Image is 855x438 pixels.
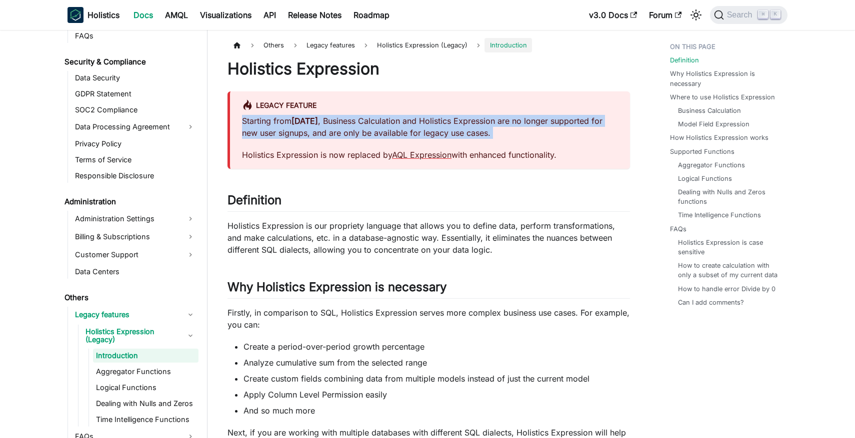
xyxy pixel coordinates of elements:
a: API [257,7,282,23]
a: Billing & Subscriptions [72,229,198,245]
span: Legacy features [301,38,360,52]
li: And so much more [243,405,630,417]
a: Privacy Policy [72,137,198,151]
a: AQL Expression [392,150,451,160]
a: Docs [127,7,159,23]
span: Introduction [484,38,531,52]
p: Firstly, in comparison to SQL, Holistics Expression serves more complex business use cases. For e... [227,307,630,331]
a: HolisticsHolistics [67,7,119,23]
a: How to handle error Divide by 0 [678,284,775,294]
p: Holistics Expression is our propriety language that allows you to define data, perform transforma... [227,220,630,256]
a: Dealing with Nulls and Zeros [93,397,198,411]
a: Model Field Expression [678,119,749,129]
div: Legacy Feature [242,99,618,112]
a: Supported Functions [670,147,734,156]
a: Business Calculation [678,106,741,115]
a: Customer Support [72,247,198,263]
a: SOC2 Compliance [72,103,198,117]
a: How to create calculation with only a subset of my current data [678,261,777,280]
a: Introduction [93,349,198,363]
a: FAQs [670,224,686,234]
a: Time Intelligence Functions [678,210,761,220]
a: AMQL [159,7,194,23]
a: Where to use Holistics Expression [670,92,775,102]
a: Holistics Expression (Legacy) [82,325,198,347]
a: Aggregator Functions [678,160,745,170]
a: Data Processing Agreement [72,119,198,135]
a: FAQs [72,29,198,43]
a: Legacy features [72,307,198,323]
a: Forum [643,7,687,23]
a: Home page [227,38,246,52]
a: Administration Settings [72,211,198,227]
b: Holistics [87,9,119,21]
a: Dealing with Nulls and Zeros functions [678,187,777,206]
a: Responsible Disclosure [72,169,198,183]
a: GDPR Statement [72,87,198,101]
li: Create a period-over-period growth percentage [243,341,630,353]
img: Holistics [67,7,83,23]
strong: [DATE] [291,116,318,126]
a: Holistics Expression is case sensitive [678,238,777,257]
a: Data Centers [72,265,198,279]
a: Definition [670,55,699,65]
a: v3.0 Docs [583,7,643,23]
button: Switch between dark and light mode (currently light mode) [688,7,704,23]
nav: Breadcrumbs [227,38,630,52]
button: Search (Command+K) [710,6,787,24]
p: Starting from , Business Calculation and Holistics Expression are no longer supported for new use... [242,115,618,139]
a: Time Intelligence Functions [93,413,198,427]
a: Logical Functions [678,174,732,183]
h1: Holistics Expression [227,59,630,79]
span: Holistics Expression (Legacy) [372,38,472,52]
a: Logical Functions [93,381,198,395]
kbd: ⌘ [758,10,768,19]
a: Aggregator Functions [93,365,198,379]
a: Release Notes [282,7,347,23]
a: Security & Compliance [61,55,198,69]
a: Administration [61,195,198,209]
a: Can I add comments? [678,298,744,307]
a: Why Holistics Expression is necessary [670,69,781,88]
a: How Holistics Expression works [670,133,768,142]
h2: Why Holistics Expression is necessary [227,280,630,299]
li: Apply Column Level Permission easily [243,389,630,401]
p: Holistics Expression is now replaced by with enhanced functionality. [242,149,618,161]
h2: Definition [227,193,630,212]
a: Others [61,291,198,305]
a: Roadmap [347,7,395,23]
span: Others [258,38,289,52]
kbd: K [770,10,780,19]
a: Data Security [72,71,198,85]
li: Analyze cumulative sum from the selected range [243,357,630,369]
a: Terms of Service [72,153,198,167]
li: Create custom fields combining data from multiple models instead of just the current model [243,373,630,385]
nav: Docs sidebar [57,30,207,438]
a: Visualizations [194,7,257,23]
span: Search [724,10,758,19]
